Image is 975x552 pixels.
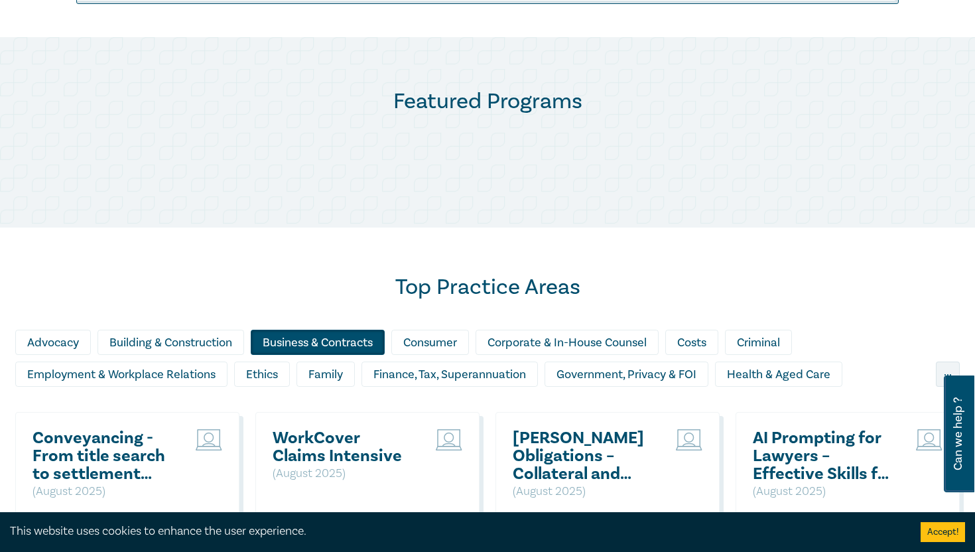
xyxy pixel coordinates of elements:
[361,362,538,387] div: Finance, Tax, Superannuation
[97,330,244,355] div: Building & Construction
[665,330,718,355] div: Costs
[251,330,385,355] div: Business & Contracts
[476,330,659,355] div: Corporate & In-House Counsel
[15,393,179,419] div: Insolvency & Restructuring
[936,362,960,387] div: ...
[753,429,895,483] a: AI Prompting for Lawyers – Effective Skills for Legal Practice
[15,362,227,387] div: Employment & Workplace Relations
[32,483,175,500] p: ( August 2025 )
[15,88,960,115] h2: Featured Programs
[436,429,462,450] img: Live Stream
[753,483,895,500] p: ( August 2025 )
[513,483,655,500] p: ( August 2025 )
[186,393,318,419] div: Intellectual Property
[10,523,901,540] div: This website uses cookies to enhance the user experience.
[513,429,655,483] a: [PERSON_NAME] Obligations – Collateral and Strategic Uses
[545,362,708,387] div: Government, Privacy & FOI
[921,522,965,542] button: Accept cookies
[952,383,964,484] span: Can we help ?
[196,429,222,450] img: Live Stream
[916,429,942,450] img: Live Stream
[325,393,511,419] div: Litigation & Dispute Resolution
[273,465,415,482] p: ( August 2025 )
[715,362,842,387] div: Health & Aged Care
[391,330,469,355] div: Consumer
[15,330,91,355] div: Advocacy
[32,429,175,483] a: Conveyancing - From title search to settlement ([DATE])
[273,429,415,465] a: WorkCover Claims Intensive
[234,362,290,387] div: Ethics
[15,274,960,301] h2: Top Practice Areas
[296,362,355,387] div: Family
[725,330,792,355] div: Criminal
[676,429,702,450] img: Live Stream
[517,393,592,419] div: Migration
[598,393,785,419] div: Personal Injury & Medico-Legal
